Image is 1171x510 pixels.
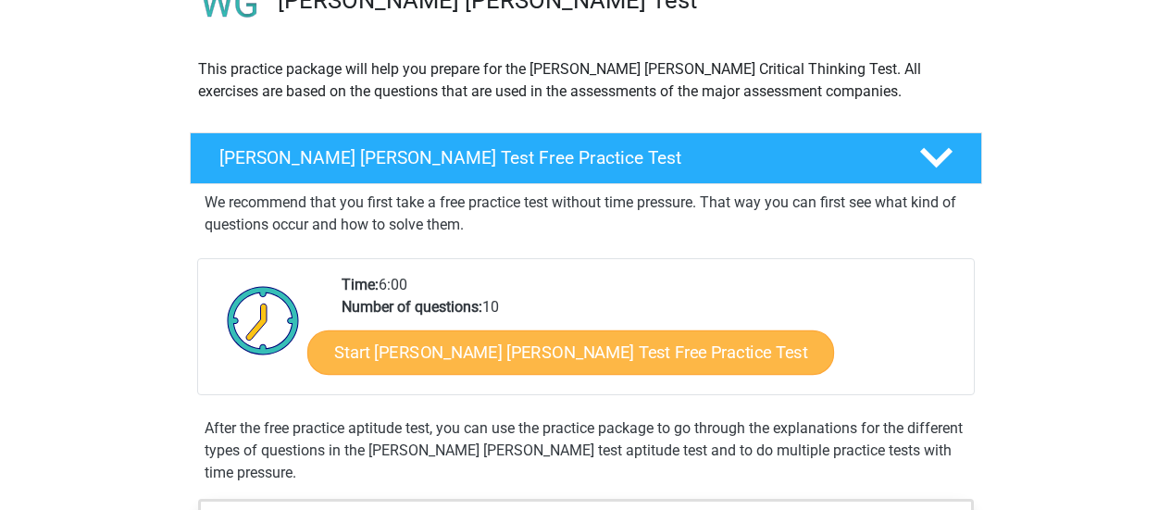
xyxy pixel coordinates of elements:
div: 6:00 10 [328,274,973,394]
h4: [PERSON_NAME] [PERSON_NAME] Test Free Practice Test [219,147,890,168]
p: We recommend that you first take a free practice test without time pressure. That way you can fir... [205,192,967,236]
b: Number of questions: [342,298,482,316]
div: After the free practice aptitude test, you can use the practice package to go through the explana... [197,417,975,484]
p: This practice package will help you prepare for the [PERSON_NAME] [PERSON_NAME] Critical Thinking... [198,58,974,103]
a: Start [PERSON_NAME] [PERSON_NAME] Test Free Practice Test [307,330,834,375]
img: Clock [217,274,310,367]
b: Time: [342,276,379,293]
a: [PERSON_NAME] [PERSON_NAME] Test Free Practice Test [182,132,990,184]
